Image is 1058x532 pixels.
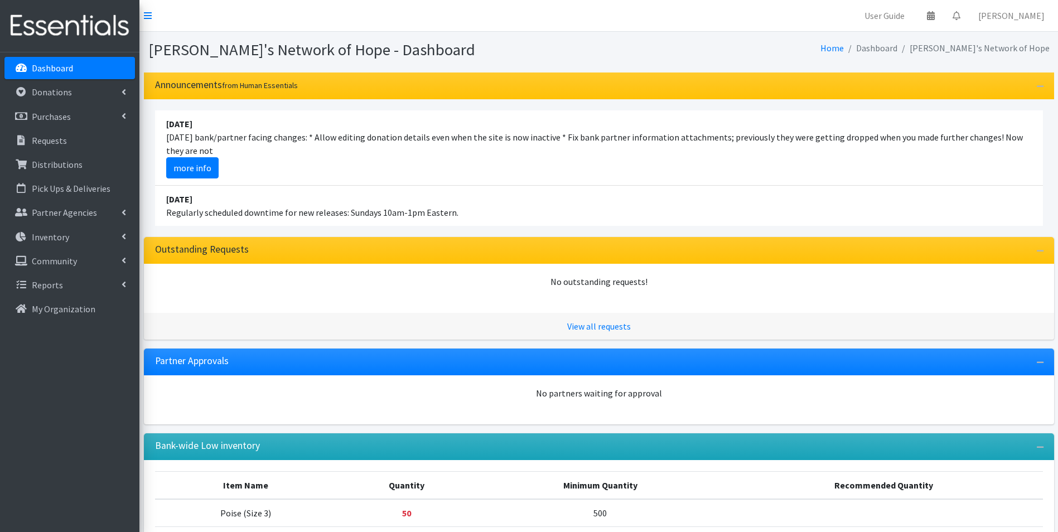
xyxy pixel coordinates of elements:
h3: Bank-wide Low inventory [155,440,260,452]
p: Dashboard [32,62,73,74]
p: Pick Ups & Deliveries [32,183,110,194]
td: 500 [476,499,725,527]
h3: Outstanding Requests [155,244,249,255]
h3: Announcements [155,79,298,91]
div: No outstanding requests! [155,275,1043,288]
p: My Organization [32,303,95,315]
a: Inventory [4,226,135,248]
a: My Organization [4,298,135,320]
a: Pick Ups & Deliveries [4,177,135,200]
a: User Guide [856,4,914,27]
a: Requests [4,129,135,152]
li: [PERSON_NAME]'s Network of Hope [897,40,1050,56]
td: Poise (Size 3) [155,499,337,527]
th: Minimum Quantity [476,471,725,499]
a: Purchases [4,105,135,128]
li: [DATE] bank/partner facing changes: * Allow editing donation details even when the site is now in... [155,110,1043,186]
strong: Below minimum quantity [402,507,411,519]
strong: [DATE] [166,118,192,129]
p: Distributions [32,159,83,170]
small: from Human Essentials [222,80,298,90]
p: Donations [32,86,72,98]
a: Community [4,250,135,272]
a: more info [166,157,219,178]
p: Partner Agencies [32,207,97,218]
p: Community [32,255,77,267]
a: Home [820,42,844,54]
p: Inventory [32,231,69,243]
li: Regularly scheduled downtime for new releases: Sundays 10am-1pm Eastern. [155,186,1043,226]
a: Distributions [4,153,135,176]
div: No partners waiting for approval [155,386,1043,400]
a: [PERSON_NAME] [969,4,1054,27]
a: Reports [4,274,135,296]
th: Quantity [337,471,476,499]
h1: [PERSON_NAME]'s Network of Hope - Dashboard [148,40,595,60]
p: Purchases [32,111,71,122]
th: Recommended Quantity [724,471,1042,499]
h3: Partner Approvals [155,355,229,367]
img: HumanEssentials [4,7,135,45]
a: Dashboard [4,57,135,79]
a: View all requests [567,321,631,332]
th: Item Name [155,471,337,499]
p: Reports [32,279,63,291]
a: Donations [4,81,135,103]
p: Requests [32,135,67,146]
strong: [DATE] [166,194,192,205]
li: Dashboard [844,40,897,56]
a: Partner Agencies [4,201,135,224]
